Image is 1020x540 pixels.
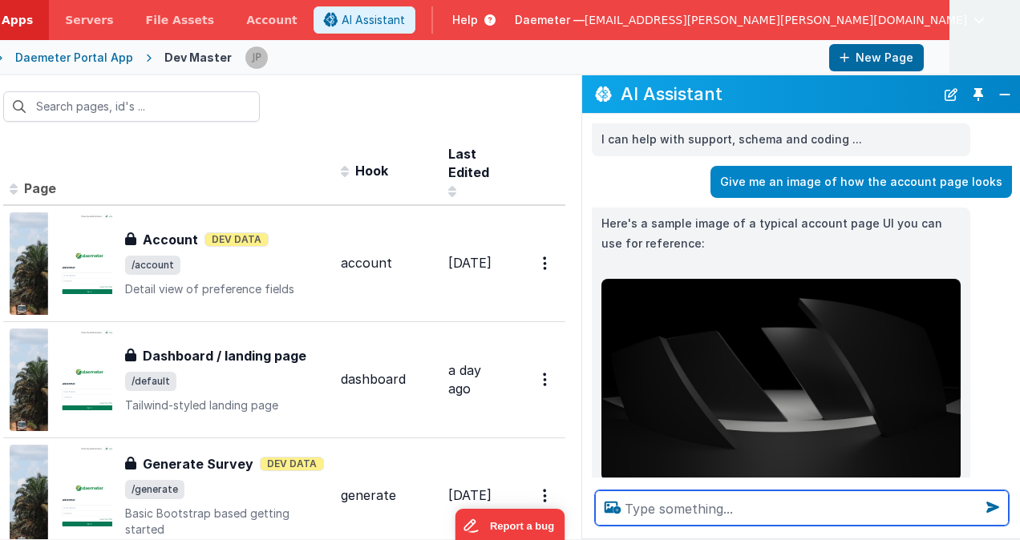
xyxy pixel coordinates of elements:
h3: Generate Survey [143,454,253,474]
button: Toggle Pin [967,83,990,106]
h2: AI Assistant [621,84,935,103]
span: a day ago [448,362,481,397]
p: Here's a sample image of a typical account page UI you can use for reference: [601,214,961,253]
span: Page [24,180,56,196]
p: Detail view of preference fields [125,281,328,297]
button: AI Assistant [314,6,415,34]
span: [DATE] [448,255,492,271]
div: generate [341,486,435,505]
span: [DATE] [448,487,492,503]
p: Tailwind-styled landing page [125,397,328,413]
div: account [341,254,435,272]
input: Search pages, id's ... [3,91,260,122]
div: Dev Master [164,50,232,66]
div: Daemeter Portal App [15,50,133,66]
button: Options [533,247,559,280]
span: File Assets [146,12,215,28]
span: Hook [355,163,388,179]
span: [EMAIL_ADDRESS][PERSON_NAME][PERSON_NAME][DOMAIN_NAME] [585,12,967,28]
span: /default [125,372,176,391]
span: Daemeter — [515,12,585,28]
h3: Dashboard / landing page [143,346,306,365]
button: Daemeter — [EMAIL_ADDRESS][PERSON_NAME][PERSON_NAME][DOMAIN_NAME] [515,12,985,28]
button: Close [994,83,1015,106]
p: Basic Bootstrap based getting started [125,506,328,538]
button: New Chat [940,83,962,106]
p: I can help with support, schema and coding ... [601,130,961,150]
div: dashboard [341,370,435,389]
span: /generate [125,480,184,499]
span: AI Assistant [342,12,405,28]
span: Dev Data [204,232,269,247]
span: Servers [65,12,113,28]
button: Options [533,363,559,396]
button: Options [533,479,559,512]
p: Give me an image of how the account page looks [720,172,1002,192]
img: a41dce7e181e323607a25eae156eacc5 [245,46,268,69]
span: Last Edited [448,146,489,180]
img: Account Page UI sample [601,279,961,481]
span: Apps [2,12,33,28]
button: New Page [829,44,924,71]
h3: Account [143,230,198,249]
span: Dev Data [260,457,324,471]
span: /account [125,256,180,275]
span: Help [452,12,478,28]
